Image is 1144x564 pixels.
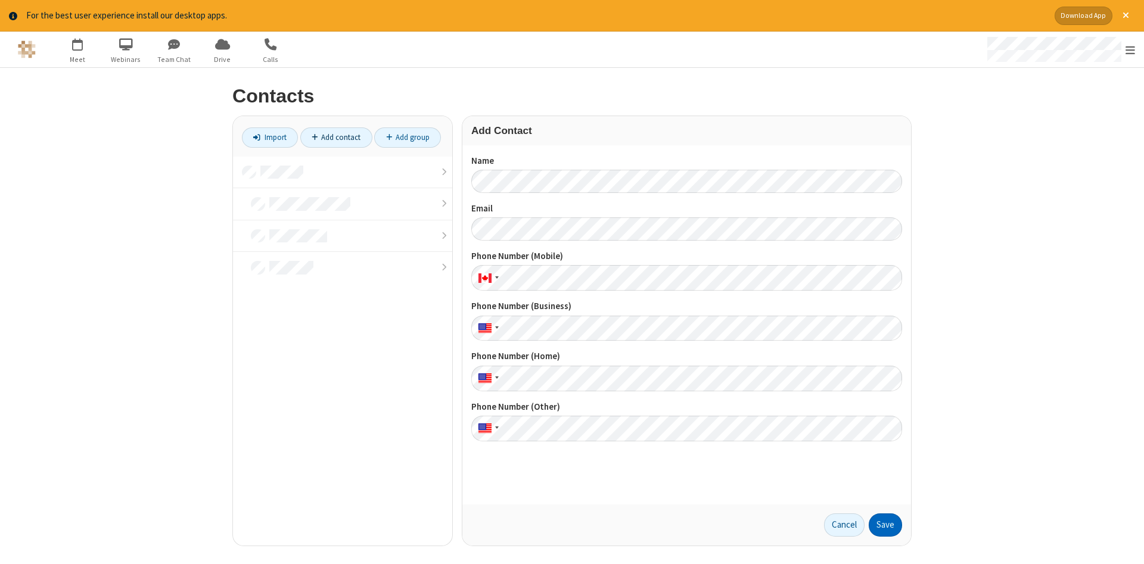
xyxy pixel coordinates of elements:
[471,366,502,391] div: United States: + 1
[471,125,902,136] h3: Add Contact
[471,202,902,216] label: Email
[824,513,865,537] a: Cancel
[104,54,148,65] span: Webinars
[1055,7,1112,25] button: Download App
[471,316,502,341] div: United States: + 1
[471,400,902,414] label: Phone Number (Other)
[232,86,912,107] h2: Contacts
[55,54,100,65] span: Meet
[471,350,902,363] label: Phone Number (Home)
[18,40,36,58] img: QA Selenium DO NOT DELETE OR CHANGE
[200,54,245,65] span: Drive
[471,250,902,263] label: Phone Number (Mobile)
[471,300,902,313] label: Phone Number (Business)
[300,127,372,148] a: Add contact
[471,265,502,291] div: Canada: + 1
[1117,7,1135,25] button: Close alert
[248,54,293,65] span: Calls
[374,127,441,148] a: Add group
[4,32,49,67] button: Logo
[242,127,298,148] a: Import
[869,513,902,537] button: Save
[471,154,902,168] label: Name
[471,416,502,441] div: United States: + 1
[976,32,1144,67] div: Open menu
[26,9,1046,23] div: For the best user experience install our desktop apps.
[152,54,197,65] span: Team Chat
